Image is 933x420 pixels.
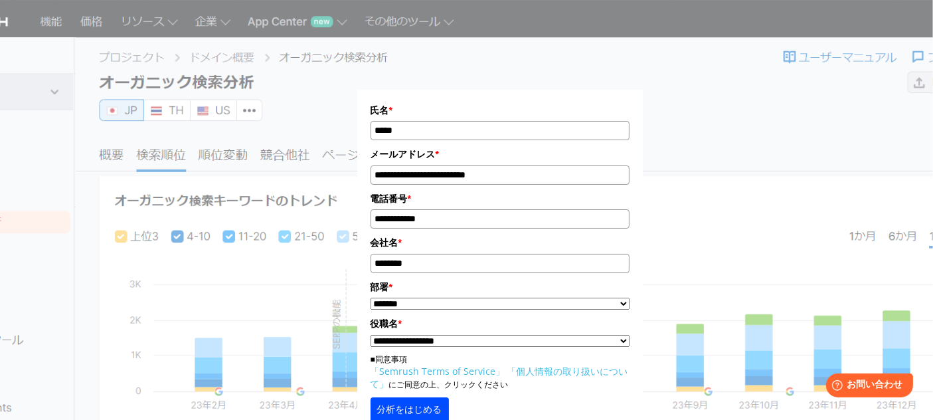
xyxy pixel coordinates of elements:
a: 「個人情報の取り扱いについて」 [371,365,628,390]
label: メールアドレス [371,147,630,161]
p: ■同意事項 にご同意の上、クリックください [371,354,630,391]
a: 「Semrush Terms of Service」 [371,365,505,377]
label: 会社名 [371,235,630,250]
iframe: Help widget launcher [815,368,918,405]
label: 氏名 [371,103,630,118]
label: 役職名 [371,316,630,331]
label: 電話番号 [371,191,630,206]
label: 部署 [371,280,630,294]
